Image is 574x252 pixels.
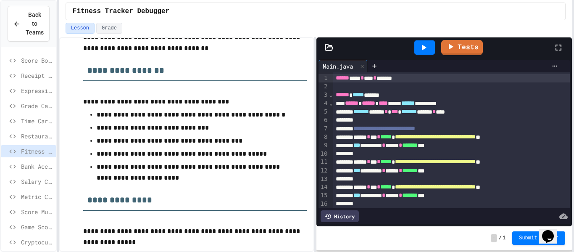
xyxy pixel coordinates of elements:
span: / [499,235,502,241]
div: 6 [319,116,329,125]
span: Metric Conversion Debugger [21,192,53,201]
div: 14 [319,183,329,191]
iframe: chat widget [539,218,566,244]
button: Grade [96,23,122,34]
span: Back to Teams [26,11,44,37]
div: 10 [319,150,329,158]
span: Restaurant Order System [21,132,53,141]
div: 7 [319,125,329,133]
span: Receipt Formatter [21,71,53,80]
span: Score Board Fixer [21,56,53,65]
div: 8 [319,133,329,141]
span: Submit Answer [519,235,558,241]
span: Grade Calculator Pro [21,101,53,110]
span: Fitness Tracker Debugger [73,6,169,16]
span: Salary Calculator Fixer [21,177,53,186]
div: 1 [319,74,329,82]
span: - [491,234,497,242]
div: 3 [319,91,329,99]
button: Back to Teams [8,6,50,42]
span: Expression Evaluator Fix [21,86,53,95]
div: 9 [319,141,329,150]
button: Lesson [66,23,95,34]
div: 13 [319,175,329,183]
span: Fold line [329,91,333,98]
div: Main.java [319,62,357,71]
span: Cryptocurrency Portfolio Debugger [21,238,53,247]
span: Bank Account Fixer [21,162,53,171]
span: 1 [503,235,506,241]
button: Submit Answer [512,231,565,245]
div: 4 [319,99,329,108]
span: Game Score Tracker [21,223,53,231]
div: 12 [319,167,329,175]
div: 16 [319,200,329,208]
div: Main.java [319,60,368,72]
a: Tests [441,40,483,55]
div: 5 [319,108,329,116]
span: Fitness Tracker Debugger [21,147,53,156]
div: 11 [319,158,329,166]
div: History [321,210,359,222]
div: 15 [319,191,329,200]
span: Score Multiplier Debug [21,207,53,216]
div: 2 [319,82,329,91]
span: Time Card Calculator [21,117,53,125]
span: Fold line [329,100,333,106]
